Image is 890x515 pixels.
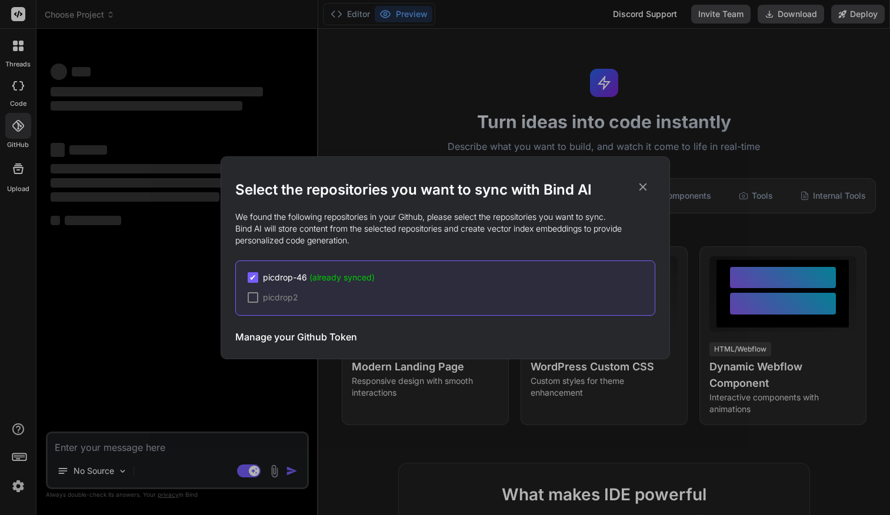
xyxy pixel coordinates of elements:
p: We found the following repositories in your Github, please select the repositories you want to sy... [235,211,655,246]
span: ✔ [249,272,256,283]
h2: Select the repositories you want to sync with Bind AI [235,180,655,199]
span: (already synced) [309,272,375,282]
span: picdrop-46 [263,272,375,283]
span: picdrop2 [263,292,298,303]
h3: Manage your Github Token [235,330,357,344]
